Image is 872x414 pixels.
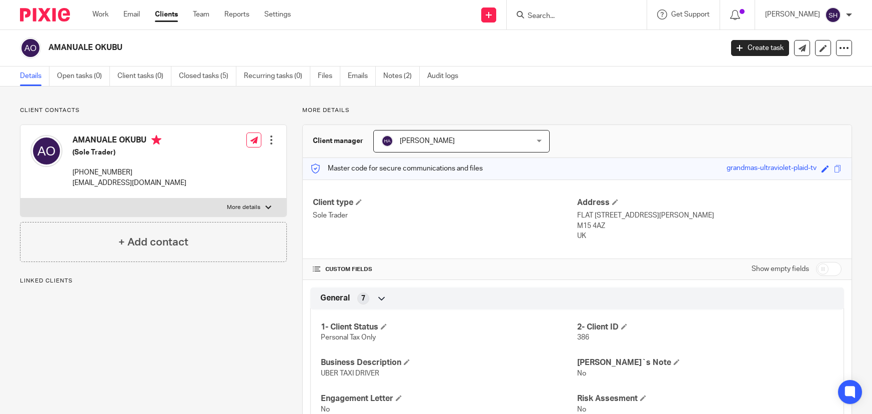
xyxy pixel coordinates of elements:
[321,393,577,404] h4: Engagement Letter
[20,66,49,86] a: Details
[302,106,852,114] p: More details
[20,37,41,58] img: svg%3E
[825,7,841,23] img: svg%3E
[577,197,842,208] h4: Address
[577,221,842,231] p: M15 4AZ
[321,406,330,413] span: No
[20,277,287,285] p: Linked clients
[671,11,710,18] span: Get Support
[577,334,589,341] span: 386
[155,9,178,19] a: Clients
[765,9,820,19] p: [PERSON_NAME]
[20,106,287,114] p: Client contacts
[72,147,186,157] h5: (Sole Trader)
[224,9,249,19] a: Reports
[321,370,379,377] span: UBER TAXI DRIVER
[427,66,466,86] a: Audit logs
[752,264,809,274] label: Show empty fields
[731,40,789,56] a: Create task
[244,66,310,86] a: Recurring tasks (0)
[320,293,350,303] span: General
[318,66,340,86] a: Files
[310,163,483,173] p: Master code for secure communications and files
[48,42,583,53] h2: AMANUALE OKUBU
[577,322,834,332] h4: 2- Client ID
[57,66,110,86] a: Open tasks (0)
[577,370,586,377] span: No
[577,357,834,368] h4: [PERSON_NAME]`s Note
[72,167,186,177] p: [PHONE_NUMBER]
[727,163,817,174] div: grandmas-ultraviolet-plaid-tv
[313,197,577,208] h4: Client type
[20,8,70,21] img: Pixie
[321,334,376,341] span: Personal Tax Only
[361,293,365,303] span: 7
[193,9,209,19] a: Team
[72,178,186,188] p: [EMAIL_ADDRESS][DOMAIN_NAME]
[348,66,376,86] a: Emails
[577,393,834,404] h4: Risk Assesment
[381,135,393,147] img: svg%3E
[30,135,62,167] img: svg%3E
[577,210,842,220] p: FLAT [STREET_ADDRESS][PERSON_NAME]
[313,210,577,220] p: Sole Trader
[577,231,842,241] p: UK
[321,322,577,332] h4: 1- Client Status
[72,135,186,147] h4: AMANUALE OKUBU
[264,9,291,19] a: Settings
[117,66,171,86] a: Client tasks (0)
[400,137,455,144] span: [PERSON_NAME]
[577,406,586,413] span: No
[227,203,260,211] p: More details
[383,66,420,86] a: Notes (2)
[179,66,236,86] a: Closed tasks (5)
[313,136,363,146] h3: Client manager
[123,9,140,19] a: Email
[527,12,617,21] input: Search
[118,234,188,250] h4: + Add contact
[321,357,577,368] h4: Business Description
[92,9,108,19] a: Work
[313,265,577,273] h4: CUSTOM FIELDS
[151,135,161,145] i: Primary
